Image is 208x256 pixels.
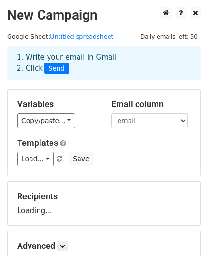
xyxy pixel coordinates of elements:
h5: Advanced [17,241,191,251]
div: Loading... [17,191,191,216]
h5: Variables [17,99,97,110]
button: Save [69,152,93,166]
h5: Recipients [17,191,191,202]
span: Send [44,63,69,74]
a: Copy/paste... [17,113,75,128]
h2: New Campaign [7,7,201,23]
small: Google Sheet: [7,33,114,40]
div: 1. Write your email in Gmail 2. Click [10,52,198,74]
a: Untitled spreadsheet [50,33,113,40]
h5: Email column [111,99,191,110]
span: Daily emails left: 50 [137,31,201,42]
a: Templates [17,138,58,148]
a: Daily emails left: 50 [137,33,201,40]
a: Load... [17,152,54,166]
